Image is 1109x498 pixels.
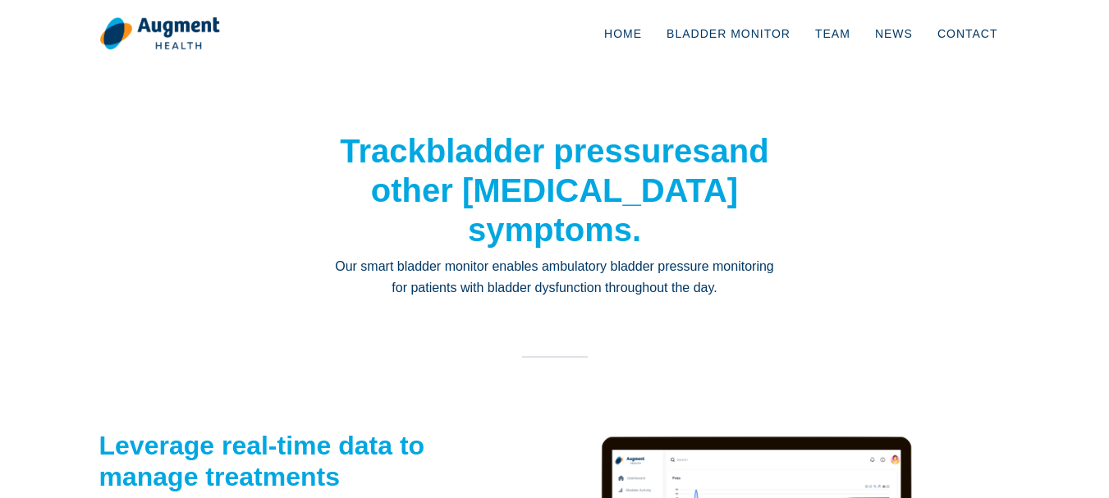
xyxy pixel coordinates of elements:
[99,16,220,51] img: logo
[592,7,654,61] a: Home
[654,7,803,61] a: Bladder Monitor
[99,430,465,493] h2: Leverage real-time data to manage treatments
[426,133,711,169] strong: bladder pressures
[925,7,1010,61] a: Contact
[803,7,863,61] a: Team
[863,7,925,61] a: News
[333,131,777,249] h1: Track and other [MEDICAL_DATA] symptoms.
[333,256,777,299] p: Our smart bladder monitor enables ambulatory bladder pressure monitoring for patients with bladde...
